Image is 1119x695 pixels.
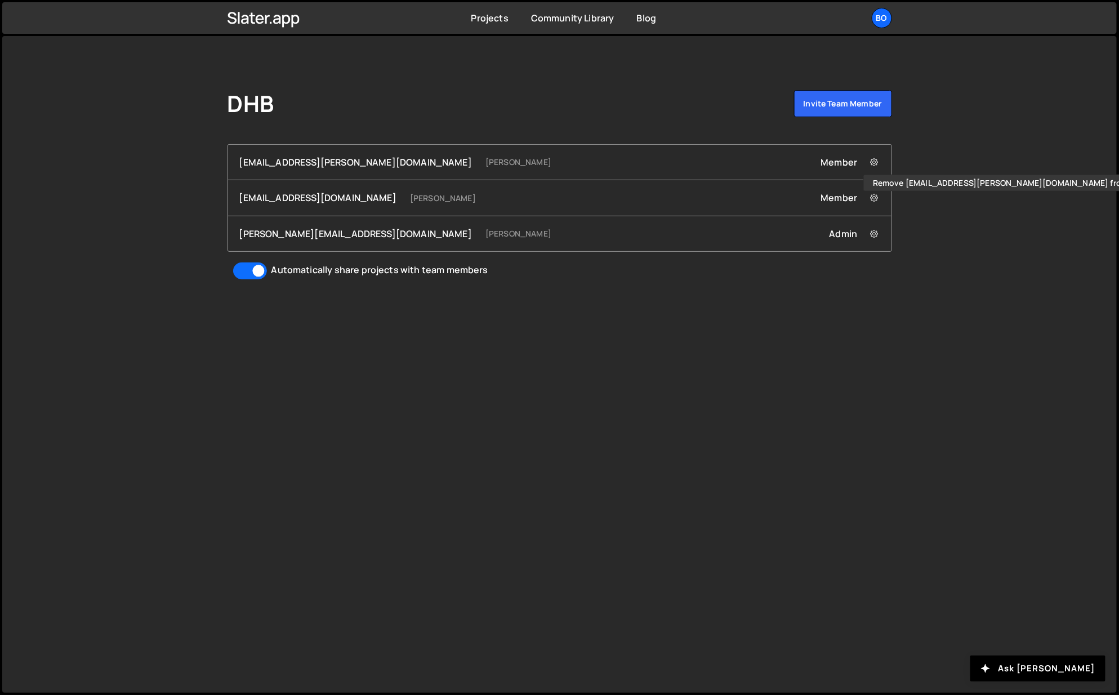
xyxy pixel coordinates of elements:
[872,8,892,28] a: Bo
[830,228,880,240] div: Admin
[821,191,880,204] div: Member
[233,262,267,279] input: Automatically share projects with team members
[239,191,396,204] div: [EMAIL_ADDRESS][DOMAIN_NAME]
[239,156,472,168] div: [EMAIL_ADDRESS][PERSON_NAME][DOMAIN_NAME]
[410,193,476,204] small: [PERSON_NAME]
[239,228,472,240] div: [PERSON_NAME][EMAIL_ADDRESS][DOMAIN_NAME]
[228,90,274,117] h1: DHB
[821,156,880,168] div: Member
[485,228,551,239] small: [PERSON_NAME]
[271,264,488,276] div: Automatically share projects with team members
[794,90,892,117] a: Invite team member
[637,12,657,24] a: Blog
[471,12,509,24] a: Projects
[970,656,1105,681] button: Ask [PERSON_NAME]
[485,157,551,168] small: [PERSON_NAME]
[531,12,614,24] a: Community Library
